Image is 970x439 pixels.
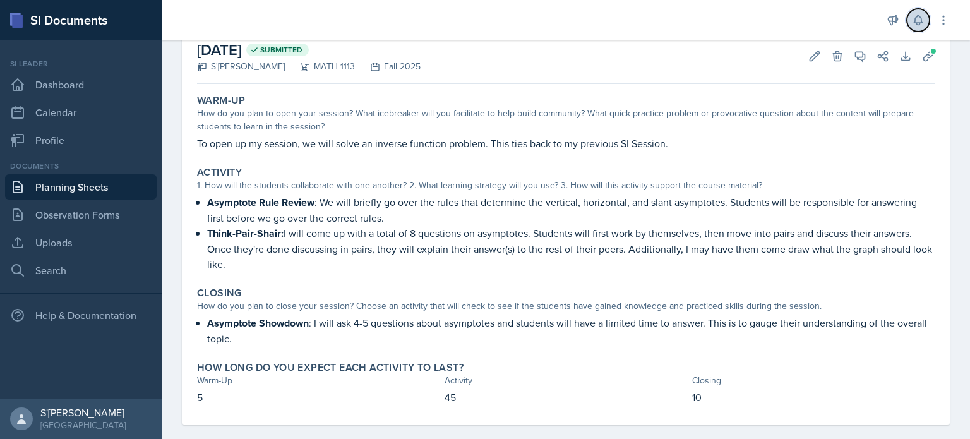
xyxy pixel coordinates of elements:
[197,361,464,374] label: How long do you expect each activity to last?
[5,230,157,255] a: Uploads
[5,258,157,283] a: Search
[285,60,355,73] div: MATH 1113
[5,72,157,97] a: Dashboard
[207,316,309,330] strong: Asymptote Showdown
[260,45,302,55] span: Submitted
[197,136,935,151] p: To open up my session, we will solve an inverse function problem. This ties back to my previous S...
[197,166,242,179] label: Activity
[207,315,935,346] p: : I will ask 4-5 questions about asymptotes and students will have a limited time to answer. This...
[5,160,157,172] div: Documents
[445,374,687,387] div: Activity
[207,226,935,272] p: I will come up with a total of 8 questions on asymptotes. Students will first work by themselves,...
[197,39,421,61] h2: [DATE]
[40,419,126,431] div: [GEOGRAPHIC_DATA]
[197,299,935,313] div: How do you plan to close your session? Choose an activity that will check to see if the students ...
[355,60,421,73] div: Fall 2025
[5,174,157,200] a: Planning Sheets
[197,374,440,387] div: Warm-Up
[445,390,687,405] p: 45
[207,195,935,226] p: : We will briefly go over the rules that determine the vertical, horizontal, and slant asymptotes...
[197,287,242,299] label: Closing
[197,390,440,405] p: 5
[5,202,157,227] a: Observation Forms
[40,406,126,419] div: S'[PERSON_NAME]
[197,94,246,107] label: Warm-Up
[207,195,314,210] strong: Asymptote Rule Review
[5,128,157,153] a: Profile
[197,179,935,192] div: 1. How will the students collaborate with one another? 2. What learning strategy will you use? 3....
[207,226,284,241] strong: Think-Pair-Shair:
[692,390,935,405] p: 10
[5,100,157,125] a: Calendar
[197,60,285,73] div: S'[PERSON_NAME]
[692,374,935,387] div: Closing
[5,58,157,69] div: Si leader
[197,107,935,133] div: How do you plan to open your session? What icebreaker will you facilitate to help build community...
[5,303,157,328] div: Help & Documentation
